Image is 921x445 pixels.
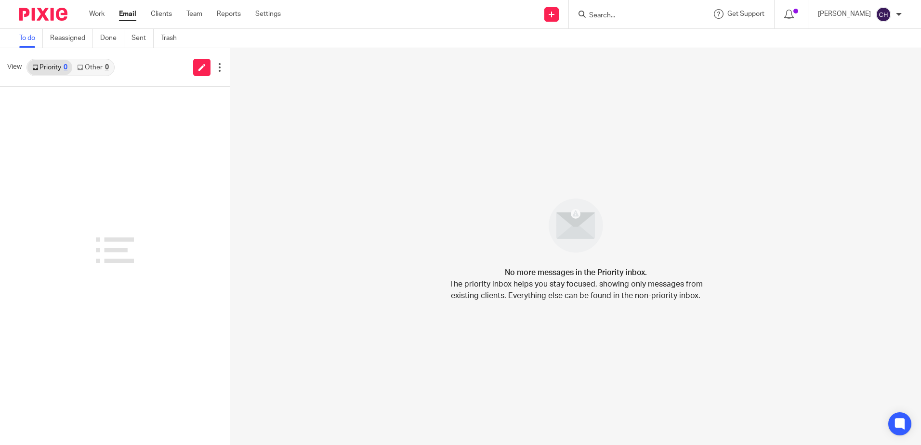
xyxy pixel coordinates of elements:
[19,29,43,48] a: To do
[27,60,72,75] a: Priority0
[119,9,136,19] a: Email
[505,267,647,278] h4: No more messages in the Priority inbox.
[64,64,67,71] div: 0
[151,9,172,19] a: Clients
[255,9,281,19] a: Settings
[588,12,675,20] input: Search
[19,8,67,21] img: Pixie
[132,29,154,48] a: Sent
[448,278,703,301] p: The priority inbox helps you stay focused, showing only messages from existing clients. Everythin...
[72,60,113,75] a: Other0
[7,62,22,72] span: View
[50,29,93,48] a: Reassigned
[818,9,871,19] p: [PERSON_NAME]
[186,9,202,19] a: Team
[727,11,764,17] span: Get Support
[105,64,109,71] div: 0
[876,7,891,22] img: svg%3E
[161,29,184,48] a: Trash
[89,9,105,19] a: Work
[217,9,241,19] a: Reports
[100,29,124,48] a: Done
[542,192,609,259] img: image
